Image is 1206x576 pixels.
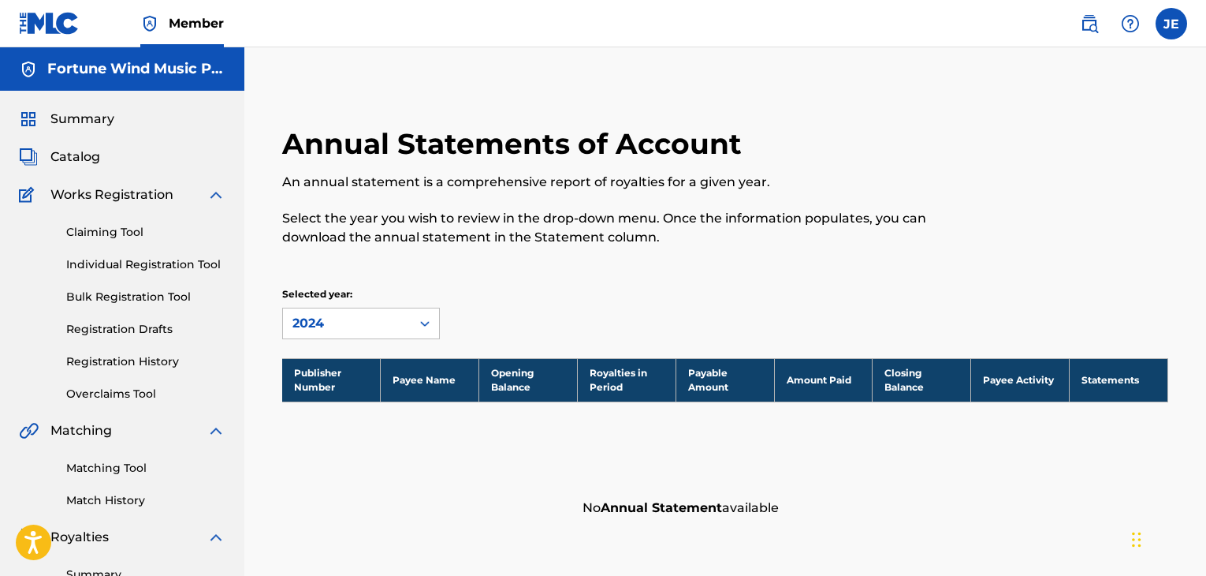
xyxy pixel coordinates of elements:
[47,60,225,78] h5: Fortune Wind Music Publishing, LLC
[282,287,440,301] p: Selected year:
[169,14,224,32] span: Member
[577,358,676,402] th: Royalties in Period
[140,14,159,33] img: Top Rightsholder
[50,528,109,547] span: Royalties
[873,358,971,402] th: Closing Balance
[1162,359,1206,486] iframe: Resource Center
[1115,8,1146,39] div: Help
[66,289,225,305] a: Bulk Registration Tool
[66,353,225,370] a: Registration History
[50,110,114,129] span: Summary
[66,224,225,241] a: Claiming Tool
[282,126,750,162] h2: Annual Statements of Account
[19,12,80,35] img: MLC Logo
[971,358,1070,402] th: Payee Activity
[282,358,381,402] th: Publisher Number
[50,421,112,440] span: Matching
[282,173,964,192] p: An annual statement is a comprehensive report of royalties for a given year.
[1156,8,1187,39] div: User Menu
[19,148,38,166] img: Catalog
[19,110,114,129] a: SummarySummary
[66,386,225,402] a: Overclaims Tool
[19,185,39,204] img: Works Registration
[19,528,38,547] img: Royalties
[19,60,38,79] img: Accounts
[1121,14,1140,33] img: help
[66,492,225,509] a: Match History
[381,358,479,402] th: Payee Name
[1074,8,1105,39] a: Public Search
[66,321,225,338] a: Registration Drafts
[19,421,39,440] img: Matching
[66,460,225,477] a: Matching Tool
[479,358,578,402] th: Opening Balance
[207,421,225,440] img: expand
[1132,516,1141,563] div: Drag
[1070,358,1168,402] th: Statements
[774,358,873,402] th: Amount Paid
[575,491,1168,526] div: No available
[282,209,964,247] p: Select the year you wish to review in the drop-down menu. Once the information populates, you can...
[1080,14,1099,33] img: search
[292,314,401,333] div: 2024
[19,110,38,129] img: Summary
[207,185,225,204] img: expand
[676,358,774,402] th: Payable Amount
[50,148,100,166] span: Catalog
[19,148,100,166] a: CatalogCatalog
[207,528,225,547] img: expand
[601,500,722,515] strong: Annual Statement
[1127,500,1206,576] iframe: Chat Widget
[66,256,225,273] a: Individual Registration Tool
[50,185,173,204] span: Works Registration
